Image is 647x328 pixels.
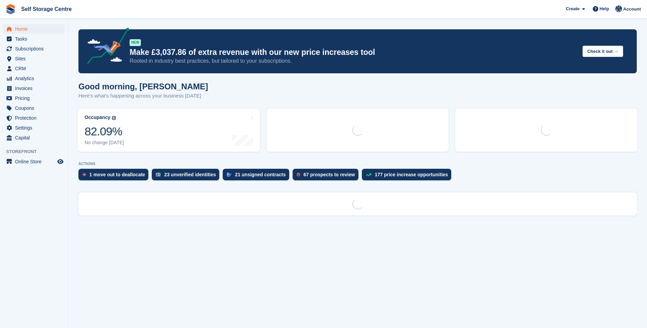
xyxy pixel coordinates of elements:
[297,173,300,177] img: prospect-51fa495bee0391a8d652442698ab0144808aea92771e9ea1ae160a38d050c398.svg
[3,44,64,54] a: menu
[3,24,64,34] a: menu
[15,64,56,73] span: CRM
[82,28,129,66] img: price-adjustments-announcement-icon-8257ccfd72463d97f412b2fc003d46551f7dbcb40ab6d574587a9cd5c0d94...
[78,162,637,166] p: ACTIONS
[3,64,64,73] a: menu
[112,116,116,120] img: icon-info-grey-7440780725fd019a000dd9b08b2336e03edf1995a4989e88bcd33f0948082b44.svg
[223,169,293,184] a: 21 unsigned contracts
[83,173,86,177] img: move_outs_to_deallocate_icon-f764333ba52eb49d3ac5e1228854f67142a1ed5810a6f6cc68b1a99e826820c5.svg
[362,169,455,184] a: 177 price increase opportunities
[78,92,208,100] p: Here's what's happening across your business [DATE]
[78,82,208,91] h1: Good morning, [PERSON_NAME]
[15,84,56,93] span: Invoices
[3,103,64,113] a: menu
[375,172,448,177] div: 177 price increase opportunities
[89,172,145,177] div: 1 move out to deallocate
[566,5,579,12] span: Create
[15,74,56,83] span: Analytics
[600,5,609,12] span: Help
[15,24,56,34] span: Home
[3,113,64,123] a: menu
[164,172,216,177] div: 23 unverified identities
[3,93,64,103] a: menu
[304,172,355,177] div: 67 prospects to review
[5,4,16,14] img: stora-icon-8386f47178a22dfd0bd8f6a31ec36ba5ce8667c1dd55bd0f319d3a0aa187defe.svg
[366,173,371,176] img: price_increase_opportunities-93ffe204e8149a01c8c9dc8f82e8f89637d9d84a8eef4429ea346261dce0b2c0.svg
[15,34,56,44] span: Tasks
[583,46,623,57] button: Check it out →
[156,173,161,177] img: verify_identity-adf6edd0f0f0b5bbfe63781bf79b02c33cf7c696d77639b501bdc392416b5a36.svg
[78,169,152,184] a: 1 move out to deallocate
[293,169,362,184] a: 67 prospects to review
[85,140,124,146] div: No change [DATE]
[3,133,64,143] a: menu
[3,54,64,63] a: menu
[15,93,56,103] span: Pricing
[3,84,64,93] a: menu
[130,57,577,65] p: Rooted in industry best practices, but tailored to your subscriptions.
[15,133,56,143] span: Capital
[15,113,56,123] span: Protection
[152,169,223,184] a: 23 unverified identities
[130,39,141,46] div: NEW
[615,5,622,12] img: Clair Cole
[18,3,74,15] a: Self Storage Centre
[15,103,56,113] span: Coupons
[85,115,110,120] div: Occupancy
[78,108,260,152] a: Occupancy 82.09% No change [DATE]
[15,54,56,63] span: Sites
[15,44,56,54] span: Subscriptions
[15,157,56,166] span: Online Store
[130,47,577,57] p: Make £3,037.86 of extra revenue with our new price increases tool
[6,148,68,155] span: Storefront
[3,123,64,133] a: menu
[227,173,232,177] img: contract_signature_icon-13c848040528278c33f63329250d36e43548de30e8caae1d1a13099fd9432cc5.svg
[15,123,56,133] span: Settings
[3,74,64,83] a: menu
[623,6,641,13] span: Account
[3,34,64,44] a: menu
[85,124,124,138] div: 82.09%
[235,172,286,177] div: 21 unsigned contracts
[3,157,64,166] a: menu
[56,158,64,166] a: Preview store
